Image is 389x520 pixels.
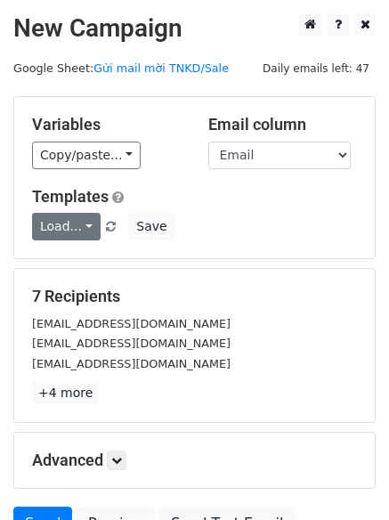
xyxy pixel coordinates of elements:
small: [EMAIL_ADDRESS][DOMAIN_NAME] [32,317,231,330]
a: Templates [32,187,109,206]
button: Save [128,213,174,240]
h5: 7 Recipients [32,287,357,306]
small: [EMAIL_ADDRESS][DOMAIN_NAME] [32,357,231,370]
small: [EMAIL_ADDRESS][DOMAIN_NAME] [32,337,231,350]
a: Daily emails left: 47 [256,61,376,75]
span: Daily emails left: 47 [256,59,376,78]
a: +4 more [32,382,99,404]
h5: Variables [32,115,182,134]
a: Copy/paste... [32,142,141,169]
iframe: Chat Widget [300,435,389,520]
small: Google Sheet: [13,61,229,75]
h5: Advanced [32,451,357,470]
h2: New Campaign [13,13,376,44]
a: Gửi mail mời TNKD/Sale [93,61,229,75]
a: Load... [32,213,101,240]
h5: Email column [208,115,358,134]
